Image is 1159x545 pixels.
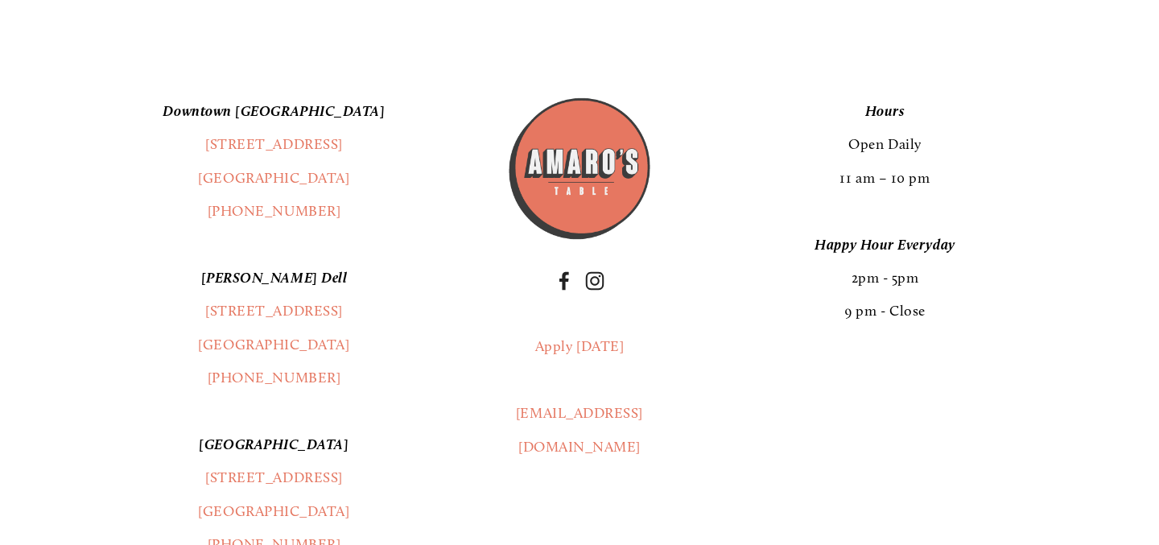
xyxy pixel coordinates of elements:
[815,236,955,254] em: Happy Hour Everyday
[680,95,1089,195] p: Open Daily 11 am – 10 pm
[198,169,349,187] a: [GEOGRAPHIC_DATA]
[205,135,343,153] a: [STREET_ADDRESS]
[198,469,349,519] a: [STREET_ADDRESS][GEOGRAPHIC_DATA]
[208,202,341,220] a: [PHONE_NUMBER]
[555,271,574,291] a: Facebook
[680,229,1089,328] p: 2pm - 5pm 9 pm - Close
[516,404,643,455] a: [EMAIL_ADDRESS][DOMAIN_NAME]
[198,336,349,353] a: [GEOGRAPHIC_DATA]
[585,271,604,291] a: Instagram
[535,337,624,355] a: Apply [DATE]
[199,436,349,453] em: [GEOGRAPHIC_DATA]
[208,369,341,386] a: [PHONE_NUMBER]
[506,95,654,242] img: Amaros_Logo.png
[205,302,343,320] a: [STREET_ADDRESS]
[201,269,348,287] em: [PERSON_NAME] Dell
